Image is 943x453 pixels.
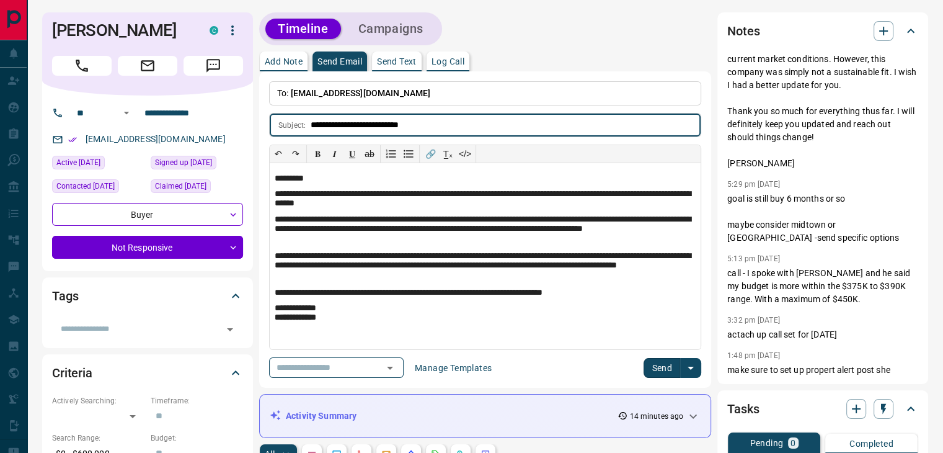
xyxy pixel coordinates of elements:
[849,439,893,448] p: Completed
[155,156,212,169] span: Signed up [DATE]
[52,236,243,259] div: Not Responsive
[287,145,304,163] button: ↷
[56,180,115,192] span: Contacted [DATE]
[750,439,783,447] p: Pending
[343,145,361,163] button: 𝐔
[349,149,355,159] span: 𝐔
[326,145,343,163] button: 𝑰
[52,363,92,383] h2: Criteria
[790,439,795,447] p: 0
[56,156,100,169] span: Active [DATE]
[644,358,680,378] button: Send
[291,88,431,98] span: [EMAIL_ADDRESS][DOMAIN_NAME]
[221,321,239,338] button: Open
[52,395,144,406] p: Actively Searching:
[644,358,701,378] div: split button
[365,149,374,159] s: ab
[346,19,436,39] button: Campaigns
[286,410,356,423] p: Activity Summary
[309,145,326,163] button: 𝐁
[269,81,701,105] p: To:
[361,145,378,163] button: ab
[439,145,456,163] button: T̲ₓ
[727,328,918,341] p: actach up call set for [DATE]
[727,21,759,41] h2: Notes
[727,267,918,306] p: call - I spoke with [PERSON_NAME] and he said my budget is more within the $375K to $390K range. ...
[52,286,78,306] h2: Tags
[270,145,287,163] button: ↶
[119,105,134,120] button: Open
[265,19,341,39] button: Timeline
[381,359,399,377] button: Open
[184,56,243,76] span: Message
[52,156,144,173] div: Sun Oct 12 2025
[52,56,112,76] span: Call
[52,179,144,197] div: Mon Sep 08 2025
[317,57,362,66] p: Send Email
[422,145,439,163] button: 🔗
[155,180,206,192] span: Claimed [DATE]
[52,281,243,311] div: Tags
[400,145,417,163] button: Bullet list
[151,179,243,197] div: Tue Jun 24 2025
[52,20,191,40] h1: [PERSON_NAME]
[278,120,306,131] p: Subject:
[86,134,226,144] a: [EMAIL_ADDRESS][DOMAIN_NAME]
[118,56,177,76] span: Email
[52,203,243,226] div: Buyer
[727,192,918,244] p: goal is still buy 6 months or so maybe consider midtown or [GEOGRAPHIC_DATA] -send specific options
[52,433,144,444] p: Search Range:
[456,145,474,163] button: </>
[270,405,701,428] div: Activity Summary14 minutes ago
[727,394,918,424] div: Tasks
[727,254,780,263] p: 5:13 pm [DATE]
[151,156,243,173] div: Wed Jun 24 2020
[52,358,243,388] div: Criteria
[727,180,780,189] p: 5:29 pm [DATE]
[727,16,918,46] div: Notes
[407,358,499,378] button: Manage Templates
[630,411,684,422] p: 14 minutes ago
[383,145,400,163] button: Numbered list
[265,57,303,66] p: Add Note
[727,351,780,360] p: 1:48 pm [DATE]
[377,57,417,66] p: Send Text
[432,57,464,66] p: Log Call
[151,433,243,444] p: Budget:
[151,395,243,406] p: Timeframe:
[727,399,759,419] h2: Tasks
[727,364,918,390] p: make sure to set up propert alert post she speaks to [PERSON_NAME]
[727,316,780,325] p: 3:32 pm [DATE]
[210,26,218,35] div: condos.ca
[68,135,77,144] svg: Email Verified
